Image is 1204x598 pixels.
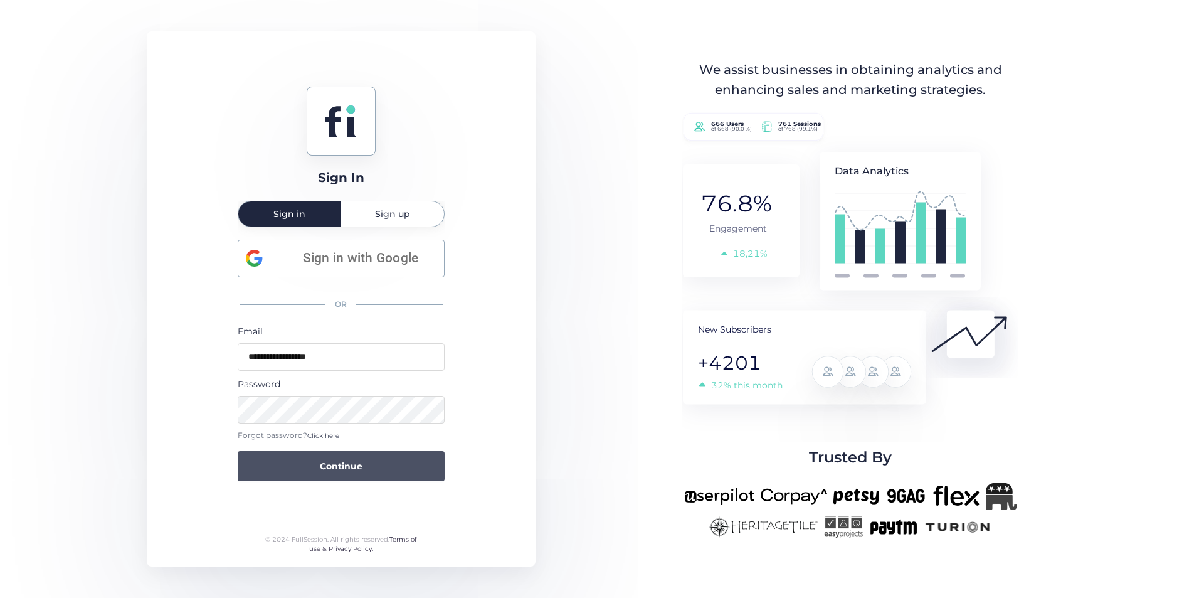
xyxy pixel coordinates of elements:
tspan: 666 Users [711,120,744,129]
span: Click here [307,432,339,440]
img: userpilot-new.png [684,483,754,510]
tspan: Data Analytics [835,165,909,177]
tspan: 761 Sessions [779,120,822,129]
div: Password [238,377,445,391]
div: We assist businesses in obtaining analytics and enhancing sales and marketing strategies. [685,60,1016,100]
img: flex-new.png [933,483,980,510]
tspan: of 768 (99.1%) [779,126,818,132]
div: OR [238,291,445,318]
div: Forgot password? [238,430,445,442]
div: © 2024 FullSession. All rights reserved. [260,535,422,554]
button: Continue [238,451,445,481]
tspan: 32% this month [711,380,783,391]
img: petsy-new.png [833,483,879,510]
img: easyprojects-new.png [824,516,863,538]
tspan: Engagement [709,223,767,234]
tspan: +4201 [698,351,761,375]
tspan: 18,21% [733,248,768,259]
tspan: 76.8% [702,190,773,217]
span: Continue [320,459,362,473]
img: Republicanlogo-bw.png [986,483,1017,510]
img: paytm-new.png [869,516,917,538]
div: Email [238,324,445,338]
tspan: of 668 (90.0 %) [711,126,752,132]
div: Sign In [318,168,364,188]
span: Trusted By [809,446,892,469]
img: heritagetile-new.png [709,516,818,538]
span: Sign in [273,210,305,218]
span: Sign up [375,210,410,218]
img: turion-new.png [924,516,992,538]
tspan: New Subscribers [698,324,771,335]
img: corpay-new.png [761,483,827,510]
span: Sign in with Google [285,248,436,269]
img: 9gag-new.png [885,483,927,510]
